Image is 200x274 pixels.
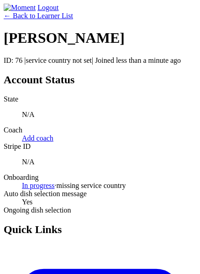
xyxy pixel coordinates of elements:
[22,158,196,166] p: N/A
[4,223,196,236] h2: Quick Links
[4,173,196,182] dt: Onboarding
[55,182,57,189] span: ·
[4,56,196,65] p: ID: 76 | | Joined less than a minute ago
[4,4,36,12] img: Moment
[4,206,196,214] dt: Ongoing dish selection
[4,95,196,103] dt: State
[26,56,92,64] span: service country not set
[22,182,55,189] a: In progress
[4,30,196,46] h1: [PERSON_NAME]
[4,126,196,134] dt: Coach
[57,182,126,189] span: missing service country
[4,190,196,198] dt: Auto dish selection message
[22,134,53,142] a: Add coach
[4,142,196,151] dt: Stripe ID
[4,12,73,20] a: ← Back to Learner List
[37,4,58,11] a: Logout
[22,198,32,206] span: Yes
[22,111,196,119] p: N/A
[4,74,196,86] h2: Account Status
